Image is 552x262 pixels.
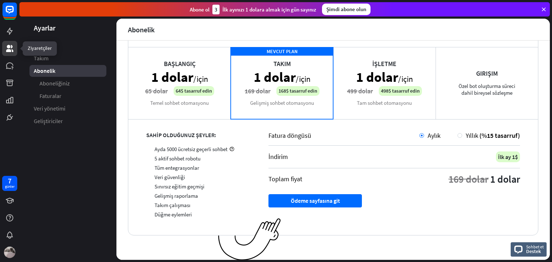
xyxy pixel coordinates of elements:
font: kontrol etmek [146,184,149,189]
font: Sohbet et [526,244,544,249]
font: İndirim [268,153,288,161]
font: Düğme eylemleri [155,211,192,218]
font: Toplam fiyat [268,175,302,183]
font: İlk ayınızı 1 dolara almak için gün sayınız [222,6,316,13]
font: Geliştiriciler [34,117,63,125]
button: Ödeme sayfasına git [268,194,362,207]
font: İlk ay 1$ [498,153,518,160]
font: 5 aktif sohbet robotu [155,155,201,162]
font: günler [5,184,14,189]
font: Ayarlar [34,23,55,32]
font: Sınırsız eğitim geçmişi [155,183,204,190]
font: Hesap [34,42,49,49]
font: Aboneliğiniz [40,80,70,87]
font: SAHİP OLDUĞUNUZ ŞEYLER: [146,131,216,139]
font: 7 [8,176,11,185]
a: Hesap [29,40,106,52]
font: kontrol etmek [146,165,149,170]
font: kontrol etmek [146,174,149,180]
font: 169 dolar [448,173,488,186]
font: Abonelik [128,25,155,34]
font: kontrol etmek [146,193,149,198]
font: Şimdi abone olun [326,6,366,13]
font: Aylık [428,131,441,140]
font: kontrol etmek [146,202,149,208]
font: Faturalar [40,92,61,99]
font: kontrol etmek [146,156,149,161]
font: (%15 tasarruf) [479,131,520,140]
font: Veri güvenliği [155,174,185,181]
a: Aboneliğiniz [29,78,106,89]
font: Tüm entegrasyonlar [155,164,199,171]
a: Faturalar [29,90,106,102]
img: ec979a0a656117aaf919.png [218,218,281,261]
font: Destek [526,248,541,254]
button: LiveChat sohbet widget'ını açın [6,3,27,24]
a: Takım [29,52,106,64]
font: 1 dolar [490,173,520,186]
a: 7 günler [2,176,17,191]
font: Ayda 5000 ücretsiz geçerli sohbet [155,146,227,153]
font: Takım çalışması [155,202,190,209]
font: Yıllık [466,131,478,140]
font: kontrol etmek [146,146,149,152]
a: Veri yönetimi [29,103,106,114]
a: Geliştiriciler [29,115,106,127]
font: Takım [34,55,49,62]
font: Gelişmiş raporlama [155,192,198,199]
font: kontrol etmek [146,212,149,217]
font: 3 [215,6,217,13]
font: Abonelik [34,67,55,74]
font: Ödeme sayfasına git [291,197,340,204]
font: Veri yönetimi [34,105,65,112]
font: Abone ol [190,6,210,13]
font: Fatura döngüsü [268,131,311,140]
